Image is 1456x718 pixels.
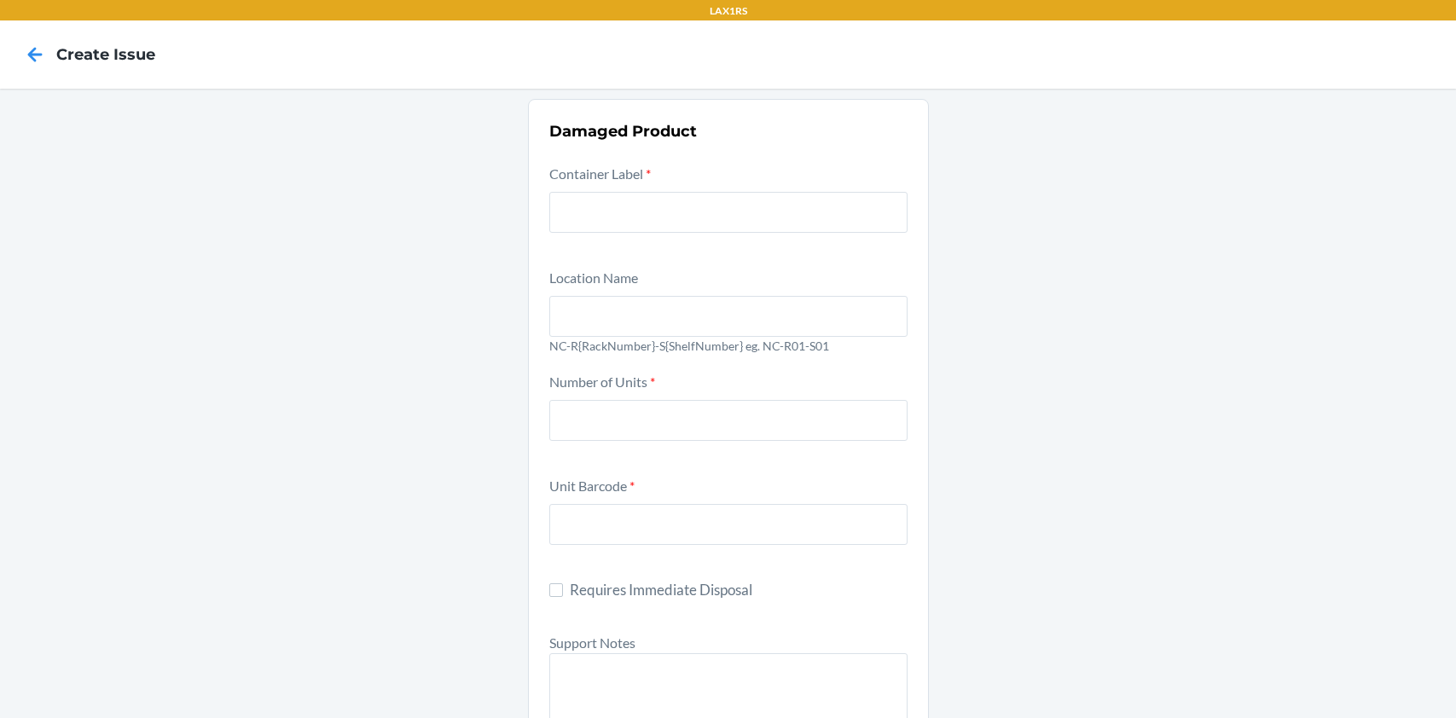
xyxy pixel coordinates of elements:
[549,337,908,355] p: NC-R{RackNumber}-S{ShelfNumber} eg. NC-R01-S01
[549,634,635,651] label: Support Notes
[549,583,563,597] input: Requires Immediate Disposal
[710,3,747,19] p: LAX1RS
[549,269,638,286] label: Location Name
[549,373,655,390] label: Number of Units
[549,478,635,494] label: Unit Barcode
[549,120,908,142] h2: Damaged Product
[570,579,908,601] span: Requires Immediate Disposal
[56,43,155,66] h4: Create Issue
[549,165,651,182] label: Container Label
